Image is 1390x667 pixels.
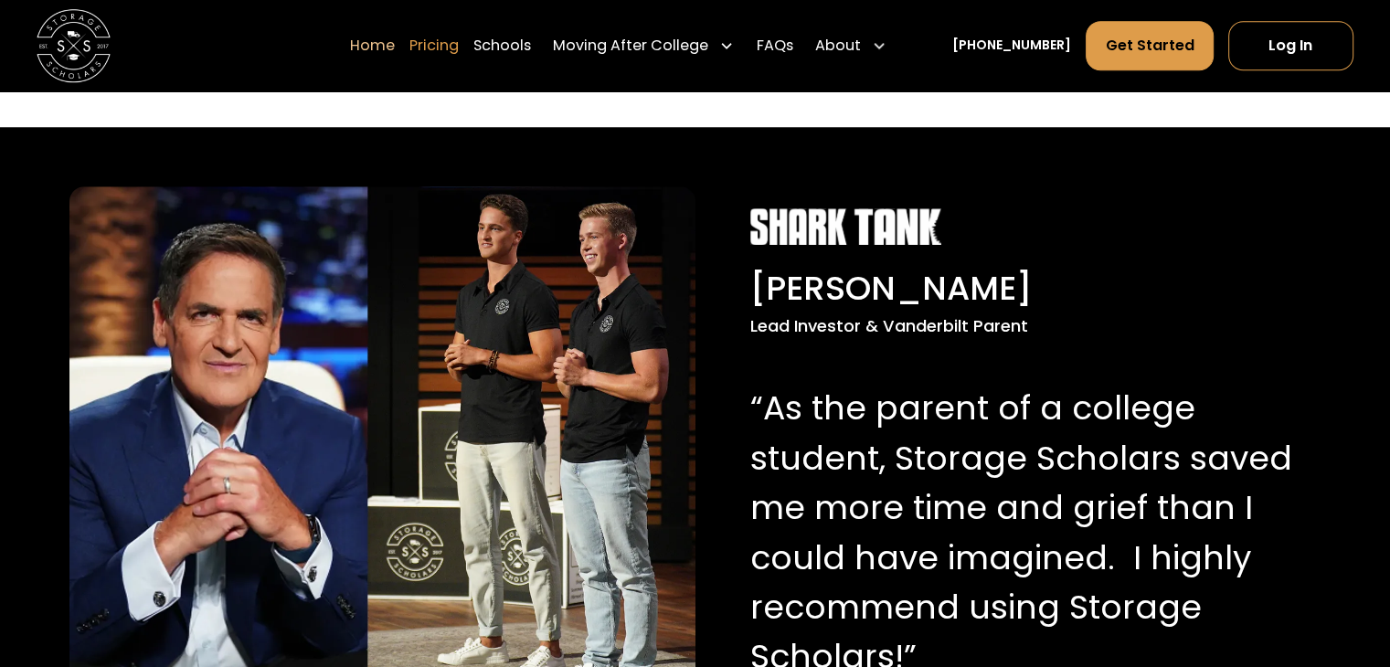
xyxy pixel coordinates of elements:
div: Moving After College [553,35,708,57]
div: Lead Investor & Vanderbilt Parent [750,313,1295,338]
a: home [37,9,111,83]
a: Log In [1228,21,1353,70]
div: Moving After College [546,20,741,71]
div: About [815,35,861,57]
img: Storage Scholars main logo [37,9,111,83]
a: FAQs [756,20,792,71]
div: [PERSON_NAME] [750,264,1295,313]
a: Home [350,20,395,71]
a: Pricing [409,20,459,71]
a: [PHONE_NUMBER] [952,37,1071,56]
a: Schools [473,20,531,71]
a: Get Started [1086,21,1213,70]
div: About [808,20,894,71]
img: Shark Tank white logo. [750,208,941,246]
